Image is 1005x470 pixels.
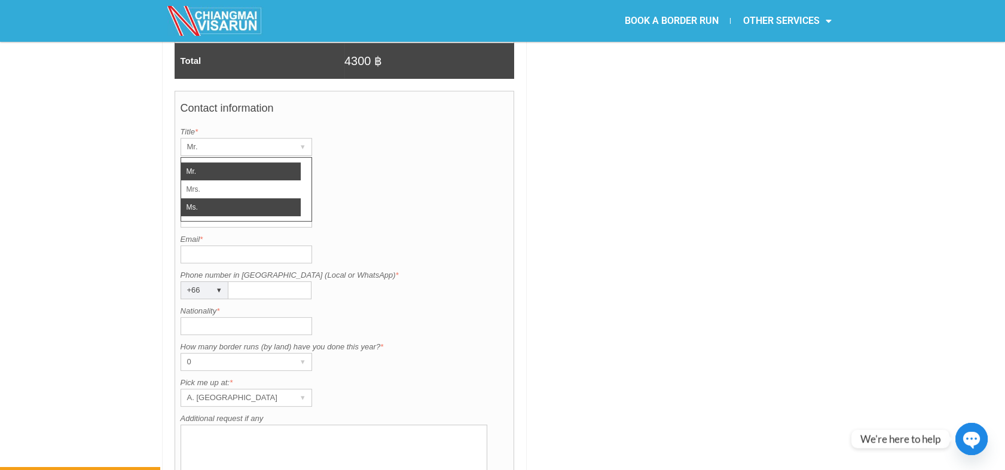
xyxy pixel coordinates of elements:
div: ▾ [295,354,311,370]
h4: Contact information [181,96,509,126]
div: A. [GEOGRAPHIC_DATA] [181,389,289,406]
div: ▾ [295,389,311,406]
li: Mr. [181,162,301,180]
label: First name [181,162,509,174]
a: OTHER SERVICES [731,7,843,35]
label: Nationality [181,305,509,317]
nav: Menu [502,7,843,35]
label: Title [181,126,509,138]
label: Email [181,234,509,245]
td: 4300 ฿ [344,43,514,79]
div: Mr. [181,139,289,155]
label: Additional request if any [181,413,509,425]
div: 0 [181,354,289,370]
li: Mrs. [181,180,301,198]
label: Phone number in [GEOGRAPHIC_DATA] (Local or WhatsApp) [181,269,509,281]
div: ▾ [295,139,311,155]
label: Pick me up at: [181,377,509,389]
li: Ms. [181,198,301,216]
label: Last name [181,198,509,210]
div: ▾ [211,282,228,299]
td: Total [175,43,344,79]
label: How many border runs (by land) have you done this year? [181,341,509,353]
a: BOOK A BORDER RUN [612,7,730,35]
div: +66 [181,282,205,299]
